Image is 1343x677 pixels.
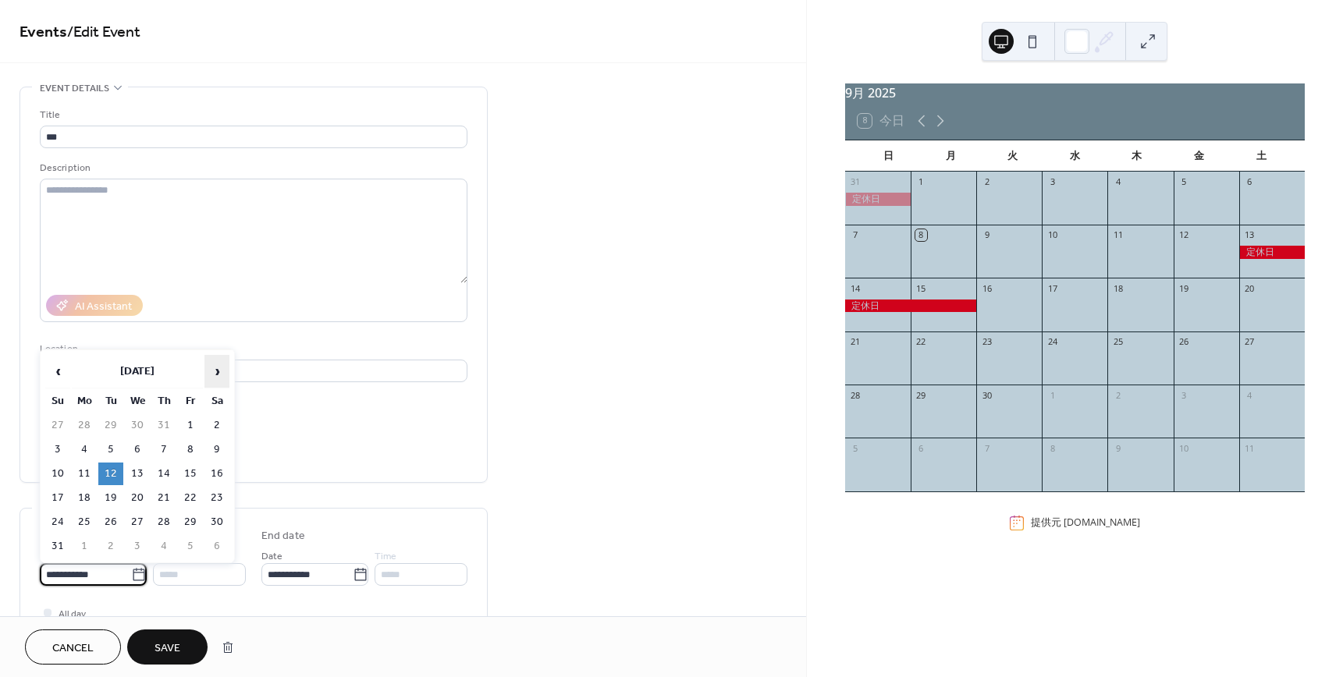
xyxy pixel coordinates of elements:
[178,438,203,461] td: 8
[204,487,229,509] td: 23
[72,463,97,485] td: 11
[845,300,976,313] div: 定休日
[204,390,229,413] th: Sa
[1168,140,1231,172] div: 金
[151,511,176,533] td: 28
[1112,282,1124,294] div: 18
[45,535,70,558] td: 31
[1112,176,1124,188] div: 4
[151,463,176,485] td: 14
[1046,229,1058,241] div: 10
[845,83,1305,102] div: 9月 2025
[915,176,927,188] div: 1
[850,176,862,188] div: 31
[1046,282,1058,294] div: 17
[981,229,993,241] div: 9
[1244,282,1256,294] div: 20
[204,414,229,437] td: 2
[919,140,982,172] div: 月
[178,414,203,437] td: 1
[1239,246,1305,259] div: 定休日
[1046,442,1058,454] div: 8
[178,511,203,533] td: 29
[850,389,862,401] div: 28
[98,511,123,533] td: 26
[155,640,180,657] span: Save
[178,390,203,413] th: Fr
[45,414,70,437] td: 27
[1178,442,1190,454] div: 10
[52,640,94,657] span: Cancel
[46,356,69,387] span: ‹
[1106,140,1168,172] div: 木
[981,282,993,294] div: 16
[1244,442,1256,454] div: 11
[915,389,927,401] div: 29
[98,438,123,461] td: 5
[204,535,229,558] td: 6
[204,463,229,485] td: 16
[1244,229,1256,241] div: 13
[151,390,176,413] th: Th
[1244,176,1256,188] div: 6
[1230,140,1292,172] div: 土
[981,389,993,401] div: 30
[125,463,150,485] td: 13
[1178,229,1190,241] div: 12
[1178,389,1190,401] div: 3
[1112,336,1124,348] div: 25
[982,140,1044,172] div: 火
[151,438,176,461] td: 7
[981,442,993,454] div: 7
[40,160,464,176] div: Description
[1244,336,1256,348] div: 27
[72,390,97,413] th: Mo
[151,414,176,437] td: 31
[204,511,229,533] td: 30
[98,390,123,413] th: Tu
[858,140,920,172] div: 日
[72,511,97,533] td: 25
[261,528,305,544] div: End date
[1244,389,1256,401] div: 4
[850,282,862,294] div: 14
[915,282,927,294] div: 15
[1031,516,1140,530] div: 提供元
[1064,516,1140,529] a: [DOMAIN_NAME]
[1178,336,1190,348] div: 26
[72,438,97,461] td: 4
[261,548,282,565] span: Date
[45,438,70,461] td: 3
[125,414,150,437] td: 30
[25,629,121,665] a: Cancel
[915,442,927,454] div: 6
[151,535,176,558] td: 4
[178,463,203,485] td: 15
[40,80,109,97] span: Event details
[45,463,70,485] td: 10
[1043,140,1106,172] div: 水
[98,414,123,437] td: 29
[125,390,150,413] th: We
[127,629,208,665] button: Save
[45,390,70,413] th: Su
[850,442,862,454] div: 5
[205,356,229,387] span: ›
[915,336,927,348] div: 22
[1178,176,1190,188] div: 5
[125,511,150,533] td: 27
[40,107,464,123] div: Title
[40,341,464,357] div: Location
[125,487,150,509] td: 20
[125,535,150,558] td: 3
[98,487,123,509] td: 19
[850,229,862,241] div: 7
[1046,336,1058,348] div: 24
[20,17,67,48] a: Events
[178,535,203,558] td: 5
[981,336,993,348] div: 23
[45,511,70,533] td: 24
[72,487,97,509] td: 18
[98,463,123,485] td: 12
[151,487,176,509] td: 21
